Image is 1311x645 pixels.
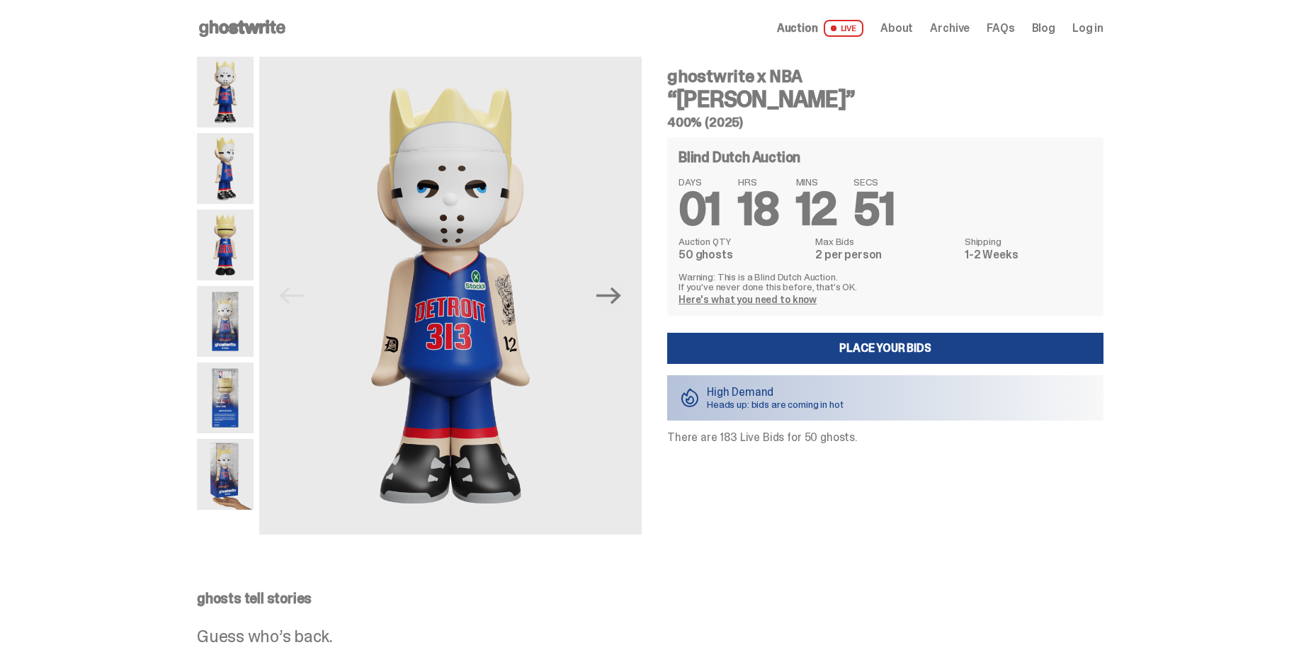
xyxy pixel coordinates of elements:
[738,180,779,239] span: 18
[667,333,1103,364] a: Place your Bids
[667,68,1103,85] h4: ghostwrite x NBA
[965,236,1092,246] dt: Shipping
[197,363,254,433] img: Eminem_NBA_400_13.png
[197,57,254,127] img: Copy%20of%20Eminem_NBA_400_1.png
[707,387,844,398] p: High Demand
[965,249,1092,261] dd: 1-2 Weeks
[667,116,1103,129] h5: 400% (2025)
[796,177,837,187] span: MINS
[679,236,807,246] dt: Auction QTY
[815,249,956,261] dd: 2 per person
[777,20,863,37] a: Auction LIVE
[824,20,864,37] span: LIVE
[667,432,1103,443] p: There are 183 Live Bids for 50 ghosts.
[777,23,818,34] span: Auction
[853,180,895,239] span: 51
[1072,23,1103,34] a: Log in
[815,236,956,246] dt: Max Bids
[679,293,817,306] a: Here's what you need to know
[796,180,837,239] span: 12
[197,210,254,280] img: Copy%20of%20Eminem_NBA_400_6.png
[259,57,642,535] img: Copy%20of%20Eminem_NBA_400_1.png
[667,88,1103,110] h3: “[PERSON_NAME]”
[987,23,1014,34] a: FAQs
[707,399,844,409] p: Heads up: bids are coming in hot
[738,177,779,187] span: HRS
[679,150,800,164] h4: Blind Dutch Auction
[880,23,913,34] a: About
[197,439,254,510] img: eminem%20scale.png
[679,249,807,261] dd: 50 ghosts
[679,180,721,239] span: 01
[197,591,1103,605] p: ghosts tell stories
[1032,23,1055,34] a: Blog
[853,177,895,187] span: SECS
[197,133,254,204] img: Copy%20of%20Eminem_NBA_400_3.png
[679,177,721,187] span: DAYS
[930,23,970,34] a: Archive
[679,272,1092,292] p: Warning: This is a Blind Dutch Auction. If you’ve never done this before, that’s OK.
[197,286,254,357] img: Eminem_NBA_400_12.png
[594,280,625,312] button: Next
